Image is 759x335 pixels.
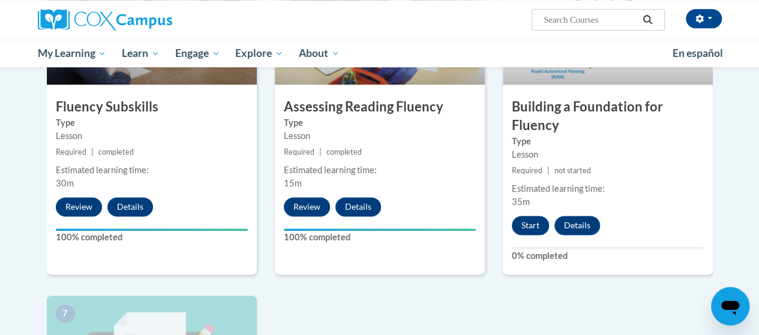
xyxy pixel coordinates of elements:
a: En español [665,41,731,66]
label: Type [56,116,248,129]
button: Details [107,197,153,216]
span: | [319,147,322,156]
h3: Building a Foundation for Fluency [503,98,713,135]
div: Estimated learning time: [56,164,248,177]
span: 15m [284,178,302,188]
span: completed [326,147,362,156]
a: Learn [114,40,167,67]
span: 35m [512,197,530,207]
button: Search [638,13,656,27]
div: Your progress [284,228,476,231]
div: Lesson [284,129,476,143]
span: 30m [56,178,74,188]
div: Estimated learning time: [284,164,476,177]
label: Type [284,116,476,129]
label: Type [512,135,704,148]
label: 100% completed [56,231,248,244]
div: Lesson [56,129,248,143]
div: Main menu [29,40,731,67]
button: Review [56,197,102,216]
div: Your progress [56,228,248,231]
button: Account Settings [686,9,722,28]
a: Engage [167,40,228,67]
button: Details [335,197,381,216]
span: not started [554,166,591,175]
button: Start [512,216,549,235]
a: Cox Campus [38,9,254,31]
div: Estimated learning time: [512,182,704,195]
h3: Assessing Reading Fluency [275,98,485,116]
span: | [91,147,94,156]
a: About [291,40,347,67]
a: Explore [227,40,291,67]
span: 7 [56,304,75,322]
span: Engage [175,46,220,61]
span: En español [673,47,723,59]
div: Lesson [512,148,704,161]
button: Details [554,216,600,235]
span: About [299,46,340,61]
iframe: Button to launch messaging window [711,287,749,325]
span: completed [98,147,134,156]
span: Explore [235,46,283,61]
img: Cox Campus [38,9,172,31]
span: Required [284,147,314,156]
span: | [547,166,550,175]
span: Required [56,147,86,156]
button: Review [284,197,330,216]
label: 100% completed [284,231,476,244]
span: My Learning [37,46,106,61]
input: Search Courses [542,13,638,27]
span: Required [512,166,542,175]
span: Learn [122,46,160,61]
label: 0% completed [512,249,704,262]
a: My Learning [30,40,115,67]
h3: Fluency Subskills [47,98,257,116]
